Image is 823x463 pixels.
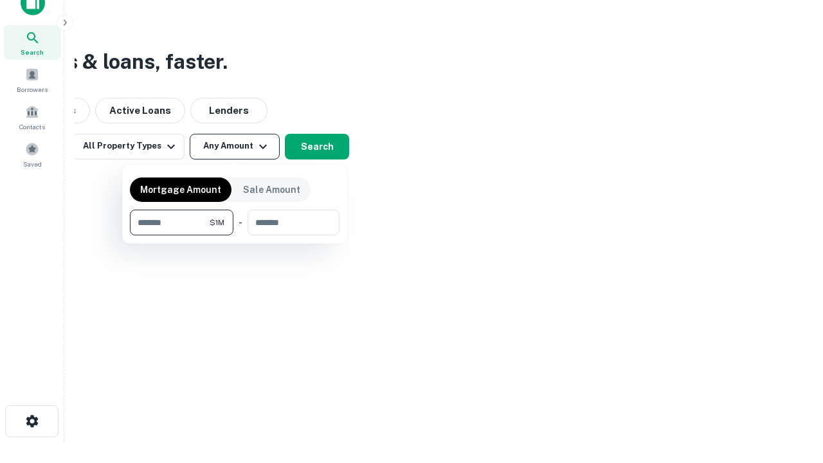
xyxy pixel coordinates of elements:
[759,360,823,422] iframe: Chat Widget
[239,210,242,235] div: -
[243,183,300,197] p: Sale Amount
[210,217,224,228] span: $1M
[140,183,221,197] p: Mortgage Amount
